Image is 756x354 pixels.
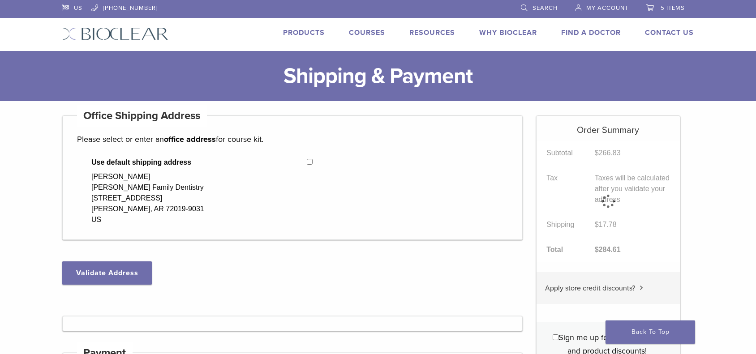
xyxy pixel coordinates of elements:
[640,286,643,290] img: caret.svg
[606,320,695,344] a: Back To Top
[545,284,635,293] span: Apply store credit discounts?
[537,116,680,136] h5: Order Summary
[283,28,325,37] a: Products
[409,28,455,37] a: Resources
[661,4,685,12] span: 5 items
[62,261,152,285] button: Validate Address
[91,171,204,225] div: [PERSON_NAME] [PERSON_NAME] Family Dentistry [STREET_ADDRESS] [PERSON_NAME], AR 72019-9031 US
[553,334,558,340] input: Sign me up for news updates and product discounts!
[533,4,558,12] span: Search
[586,4,628,12] span: My Account
[349,28,385,37] a: Courses
[479,28,537,37] a: Why Bioclear
[164,134,216,144] strong: office address
[645,28,694,37] a: Contact Us
[77,132,508,146] p: Please select or enter an for course kit.
[91,157,307,168] span: Use default shipping address
[561,28,621,37] a: Find A Doctor
[77,105,207,127] h4: Office Shipping Address
[62,27,168,40] img: Bioclear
